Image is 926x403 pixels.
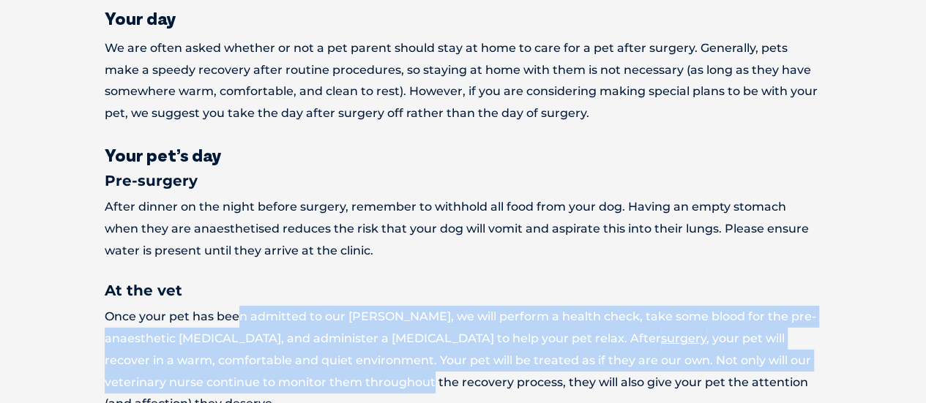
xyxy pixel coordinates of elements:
[105,146,822,164] h3: Your pet’s day
[105,196,822,261] p: After dinner on the night before surgery, remember to withhold all food from your dog. Having an ...
[105,37,822,124] p: We are often asked whether or not a pet parent should stay at home to care for a pet after surger...
[105,173,822,188] h4: Pre-surgery
[105,283,822,298] h4: At the vet
[661,331,706,345] a: surgery
[105,10,822,27] h3: Your day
